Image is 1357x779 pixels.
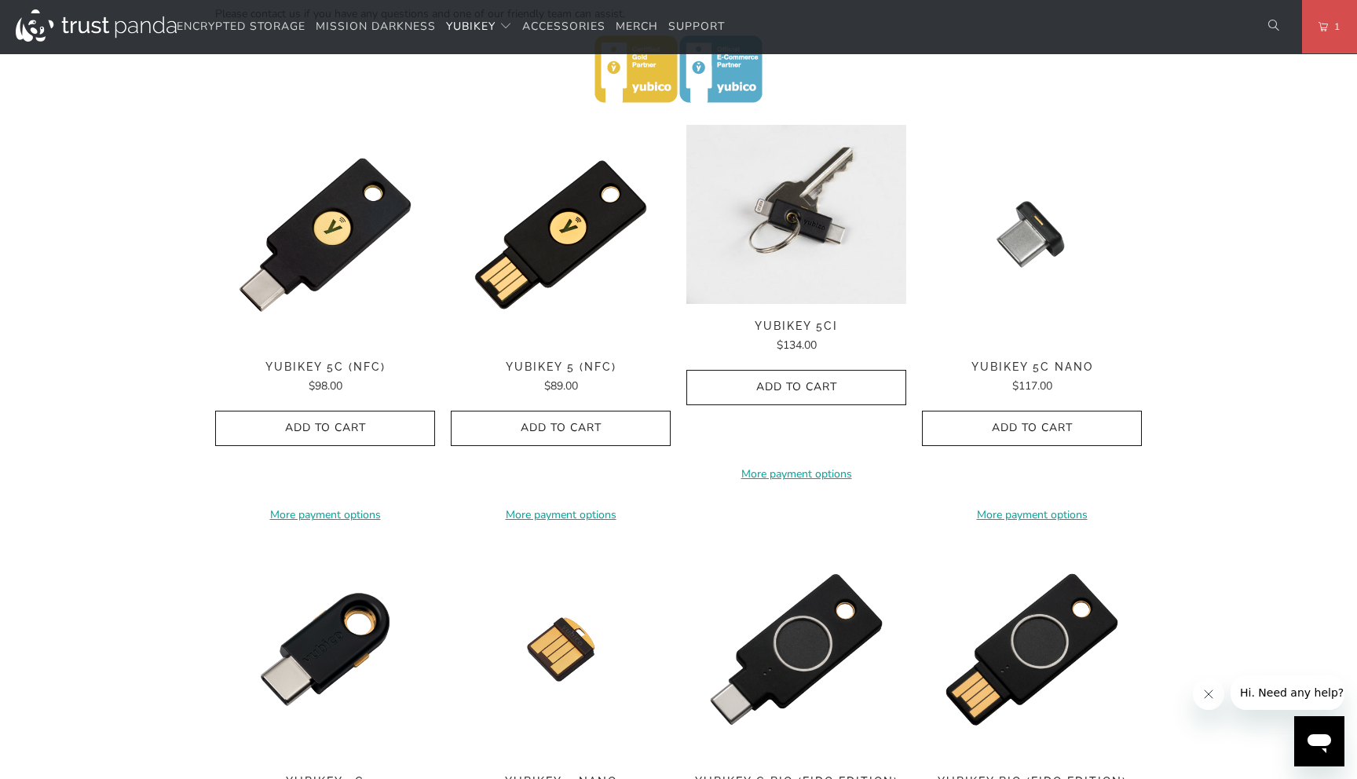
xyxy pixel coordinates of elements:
a: Support [668,9,725,46]
a: YubiKey 5C Nano - Trust Panda YubiKey 5C Nano - Trust Panda [922,125,1142,345]
img: YubiKey 5 Nano - Trust Panda [451,539,671,759]
span: Add to Cart [467,422,654,435]
iframe: Message from company [1231,675,1344,710]
a: YubiKey 5C (NFC) - Trust Panda YubiKey 5C (NFC) - Trust Panda [215,125,435,345]
span: YubiKey [446,19,496,34]
a: More payment options [686,466,906,483]
button: Add to Cart [451,411,671,446]
a: YubiKey C Bio (FIDO Edition) - Trust Panda YubiKey C Bio (FIDO Edition) - Trust Panda [686,539,906,759]
img: YubiKey C Bio (FIDO Edition) - Trust Panda [686,539,906,759]
a: Mission Darkness [316,9,436,46]
iframe: Button to launch messaging window [1294,716,1344,766]
a: YubiKey 5Ci $134.00 [686,320,906,354]
a: YubiKey Bio (FIDO Edition) - Trust Panda YubiKey Bio (FIDO Edition) - Trust Panda [922,539,1142,759]
a: YubiKey 5Ci - Trust Panda YubiKey 5Ci - Trust Panda [686,125,906,304]
span: $117.00 [1012,379,1052,393]
summary: YubiKey [446,9,512,46]
button: Add to Cart [686,370,906,405]
span: YubiKey 5 (NFC) [451,360,671,374]
span: YubiKey 5C Nano [922,360,1142,374]
a: Merch [616,9,658,46]
a: More payment options [215,507,435,524]
span: 1 [1328,18,1341,35]
a: YubiKey 5C - Trust Panda YubiKey 5C - Trust Panda [215,539,435,759]
span: Add to Cart [703,381,890,394]
img: YubiKey 5C Nano - Trust Panda [922,125,1142,345]
span: Merch [616,19,658,34]
span: Support [668,19,725,34]
span: Add to Cart [938,422,1125,435]
a: YubiKey 5C (NFC) $98.00 [215,360,435,395]
a: More payment options [451,507,671,524]
span: Accessories [522,19,605,34]
span: Mission Darkness [316,19,436,34]
span: $134.00 [777,338,817,353]
img: YubiKey 5C (NFC) - Trust Panda [215,125,435,345]
button: Add to Cart [215,411,435,446]
img: YubiKey 5C - Trust Panda [215,539,435,759]
button: Add to Cart [922,411,1142,446]
span: $89.00 [544,379,578,393]
a: YubiKey 5 (NFC) - Trust Panda YubiKey 5 (NFC) - Trust Panda [451,125,671,345]
img: Trust Panda Australia [16,9,177,42]
span: $98.00 [309,379,342,393]
img: YubiKey 5 (NFC) - Trust Panda [451,125,671,345]
a: YubiKey 5 (NFC) $89.00 [451,360,671,395]
a: YubiKey 5 Nano - Trust Panda YubiKey 5 Nano - Trust Panda [451,539,671,759]
span: YubiKey 5Ci [686,320,906,333]
span: YubiKey 5C (NFC) [215,360,435,374]
iframe: Close message [1193,678,1224,710]
nav: Translation missing: en.navigation.header.main_nav [177,9,725,46]
img: YubiKey Bio (FIDO Edition) - Trust Panda [922,539,1142,759]
img: YubiKey 5Ci - Trust Panda [686,125,906,304]
span: Encrypted Storage [177,19,305,34]
a: More payment options [922,507,1142,524]
a: Encrypted Storage [177,9,305,46]
a: Accessories [522,9,605,46]
a: YubiKey 5C Nano $117.00 [922,360,1142,395]
span: Add to Cart [232,422,419,435]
